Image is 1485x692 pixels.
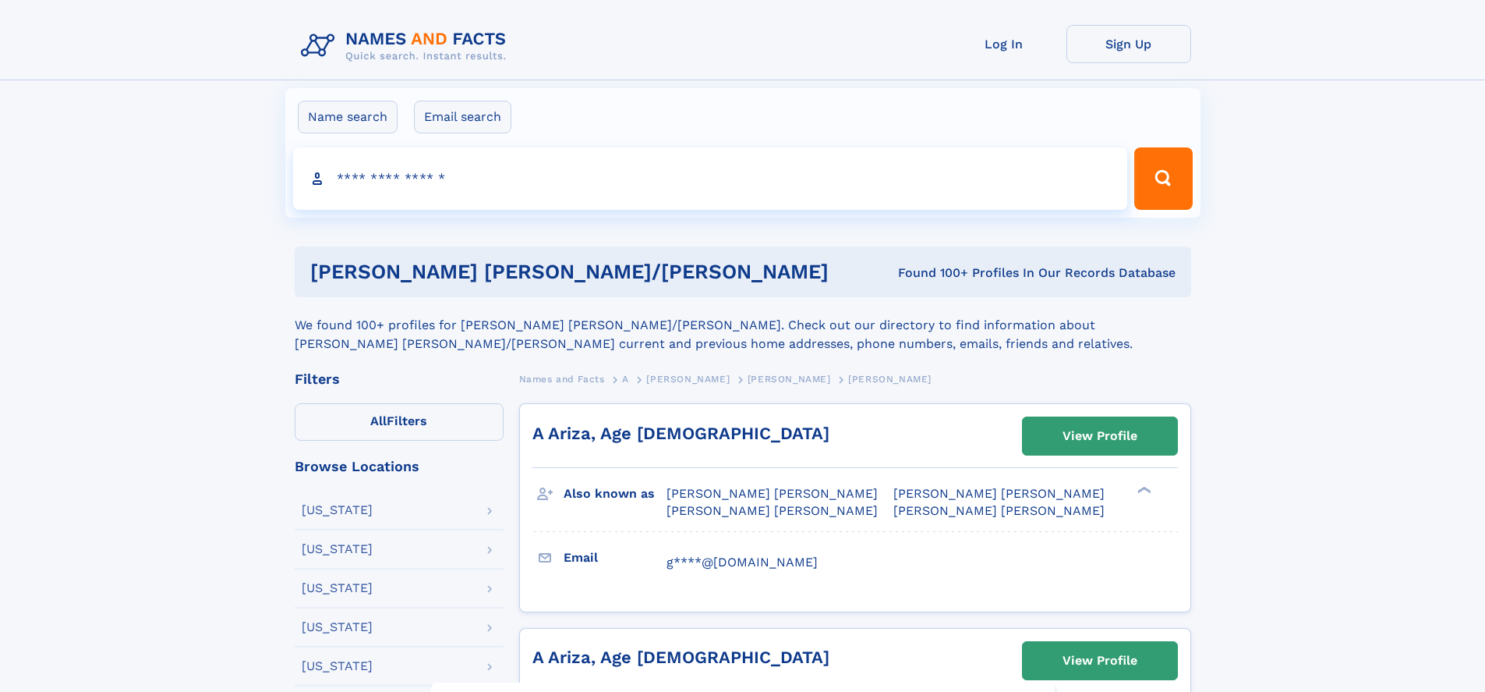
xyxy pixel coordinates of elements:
div: We found 100+ profiles for [PERSON_NAME] [PERSON_NAME]/[PERSON_NAME]. Check out our directory to ... [295,297,1191,353]
span: [PERSON_NAME] [PERSON_NAME] [666,503,878,518]
div: [US_STATE] [302,621,373,633]
a: Sign Up [1066,25,1191,63]
div: Filters [295,372,504,386]
div: View Profile [1062,418,1137,454]
label: Name search [298,101,398,133]
a: [PERSON_NAME] [748,369,831,389]
span: [PERSON_NAME] [848,374,932,385]
span: [PERSON_NAME] [PERSON_NAME] [893,503,1105,518]
span: A [622,374,629,385]
div: [US_STATE] [302,504,373,516]
span: [PERSON_NAME] [PERSON_NAME] [893,486,1105,501]
a: A Ariza, Age [DEMOGRAPHIC_DATA] [532,648,829,667]
h1: [PERSON_NAME] [PERSON_NAME]/[PERSON_NAME] [310,262,864,282]
span: All [370,413,387,428]
a: A [622,369,629,389]
label: Email search [414,101,511,133]
h3: Also known as [564,481,666,507]
div: Browse Locations [295,460,504,474]
div: ❯ [1133,485,1152,495]
div: [US_STATE] [302,660,373,672]
a: View Profile [1023,417,1177,455]
img: Logo Names and Facts [295,25,519,67]
input: search input [293,147,1128,210]
div: [US_STATE] [302,543,373,555]
div: Found 100+ Profiles In Our Records Database [863,264,1176,282]
span: [PERSON_NAME] [748,374,831,385]
label: Filters [295,403,504,441]
button: Search Button [1134,147,1192,210]
span: [PERSON_NAME] [646,374,730,385]
a: A Ariza, Age [DEMOGRAPHIC_DATA] [532,424,829,443]
div: View Profile [1062,643,1137,679]
span: [PERSON_NAME] [PERSON_NAME] [666,486,878,501]
h3: Email [564,545,666,571]
a: Names and Facts [519,369,605,389]
div: [US_STATE] [302,582,373,594]
a: Log In [942,25,1066,63]
a: View Profile [1023,642,1177,680]
a: [PERSON_NAME] [646,369,730,389]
